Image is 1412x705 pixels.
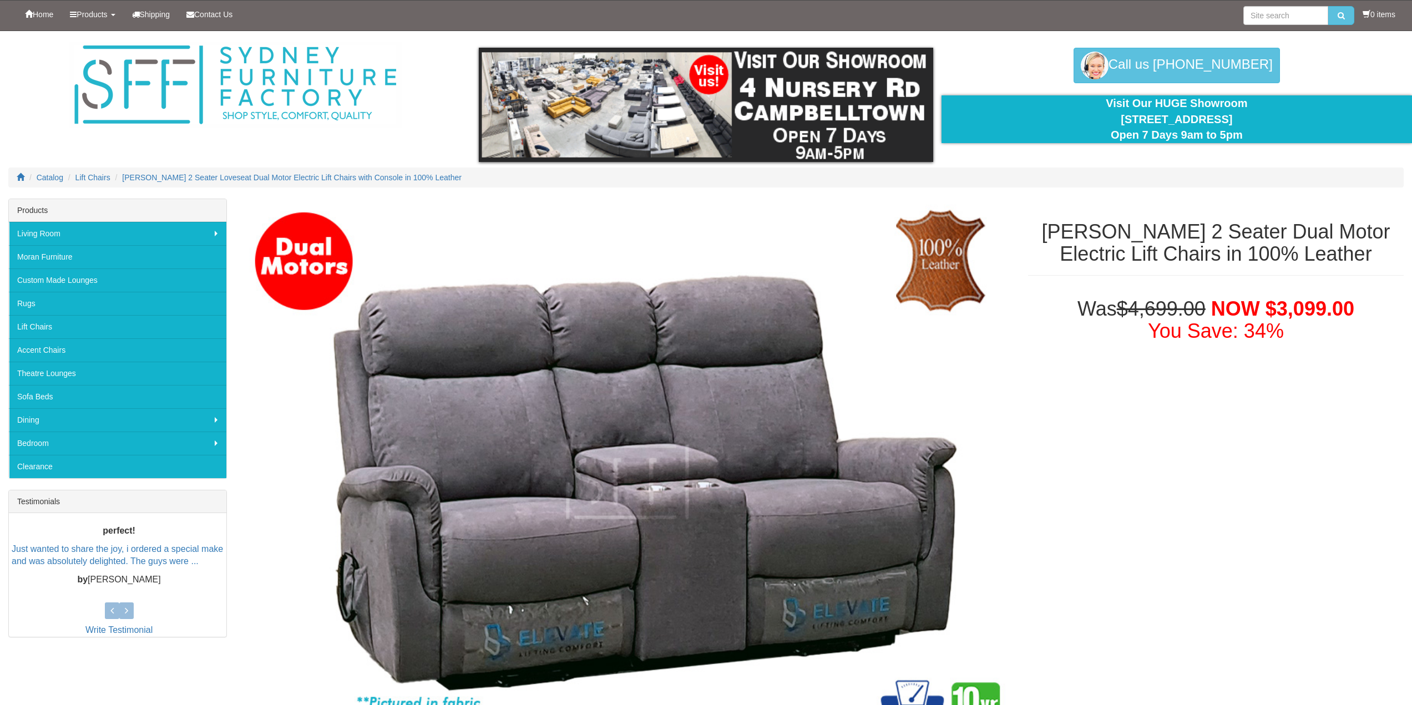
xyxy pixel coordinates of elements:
[124,1,179,28] a: Shipping
[12,544,223,566] a: Just wanted to share the joy, i ordered a special make and was absolutely delighted. The guys wer...
[9,268,226,292] a: Custom Made Lounges
[9,385,226,408] a: Sofa Beds
[77,575,88,585] b: by
[9,338,226,362] a: Accent Chairs
[1363,9,1395,20] li: 0 items
[1148,319,1284,342] font: You Save: 34%
[9,455,226,478] a: Clearance
[9,432,226,455] a: Bedroom
[9,315,226,338] a: Lift Chairs
[194,10,232,19] span: Contact Us
[1117,297,1206,320] del: $4,699.00
[9,408,226,432] a: Dining
[9,245,226,268] a: Moran Furniture
[17,1,62,28] a: Home
[1211,297,1354,320] span: NOW $3,099.00
[75,173,110,182] a: Lift Chairs
[1028,298,1404,342] h1: Was
[9,199,226,222] div: Products
[9,222,226,245] a: Living Room
[62,1,123,28] a: Products
[12,574,226,587] p: [PERSON_NAME]
[950,95,1404,143] div: Visit Our HUGE Showroom [STREET_ADDRESS] Open 7 Days 9am to 5pm
[122,173,462,182] a: [PERSON_NAME] 2 Seater Loveseat Dual Motor Electric Lift Chairs with Console in 100% Leather
[33,10,53,19] span: Home
[1028,221,1404,265] h1: [PERSON_NAME] 2 Seater Dual Motor Electric Lift Chairs in 100% Leather
[178,1,241,28] a: Contact Us
[9,292,226,315] a: Rugs
[9,490,226,513] div: Testimonials
[479,48,933,162] img: showroom.gif
[37,173,63,182] a: Catalog
[9,362,226,385] a: Theatre Lounges
[85,625,153,635] a: Write Testimonial
[77,10,107,19] span: Products
[69,42,402,128] img: Sydney Furniture Factory
[1243,6,1328,25] input: Site search
[140,10,170,19] span: Shipping
[103,526,135,535] b: perfect!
